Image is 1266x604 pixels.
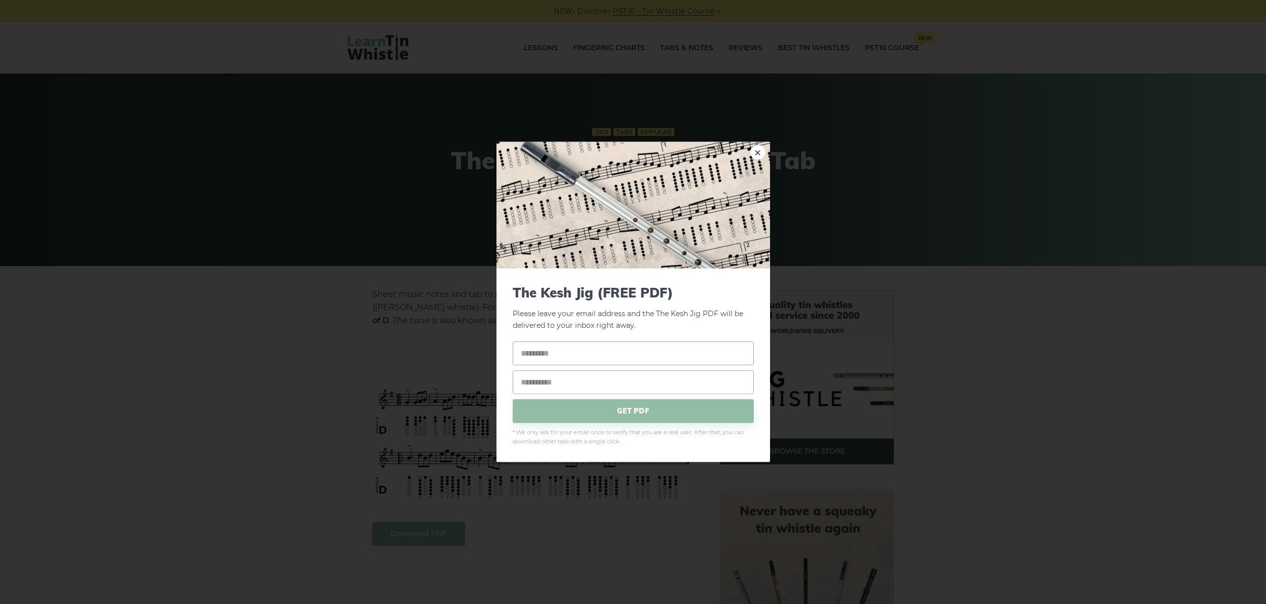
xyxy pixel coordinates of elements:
span: GET PDF [513,399,754,423]
a: × [750,145,765,160]
p: Please leave your email address and the The Kesh Jig PDF will be delivered to your inbox right away. [513,285,754,331]
span: The Kesh Jig (FREE PDF) [513,285,754,300]
span: * We only ask for your email once to verify that you are a real user. After that, you can downloa... [513,428,754,446]
img: Tin Whistle Tab Preview [496,142,770,269]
